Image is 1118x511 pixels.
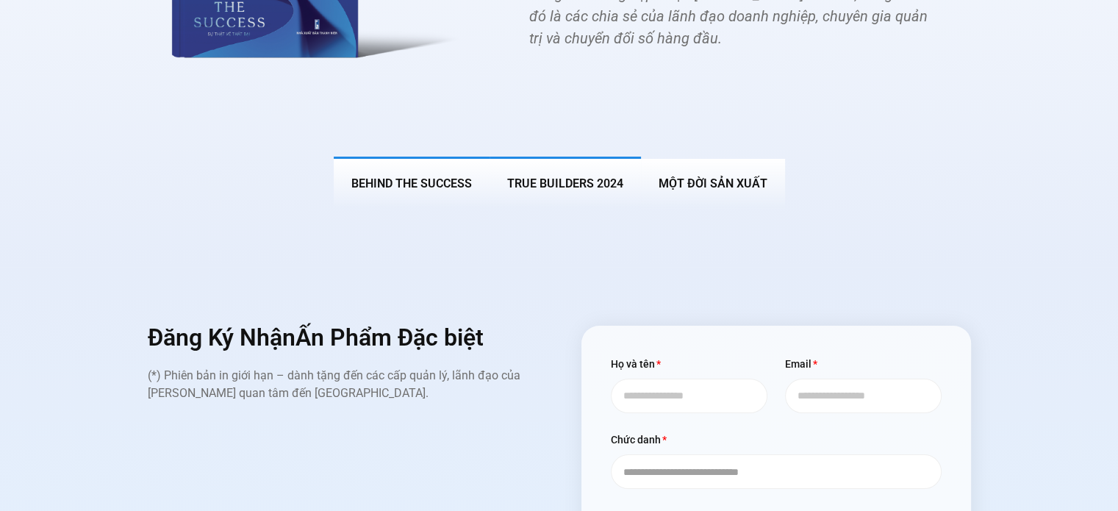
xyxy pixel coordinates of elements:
h2: Đăng Ký Nhận [148,326,537,349]
label: Email [785,355,818,379]
label: Chức danh [611,431,667,454]
span: BEHIND THE SUCCESS [351,176,472,190]
p: (*) Phiên bản in giới hạn – dành tặng đến các cấp quản lý, lãnh đạo của [PERSON_NAME] quan tâm đế... [148,367,537,402]
span: Ấn Phẩm Đặc biệt [295,324,484,351]
span: MỘT ĐỜI SẢN XUẤT [659,176,767,190]
label: Họ và tên [611,355,662,379]
span: True Builders 2024 [507,176,623,190]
